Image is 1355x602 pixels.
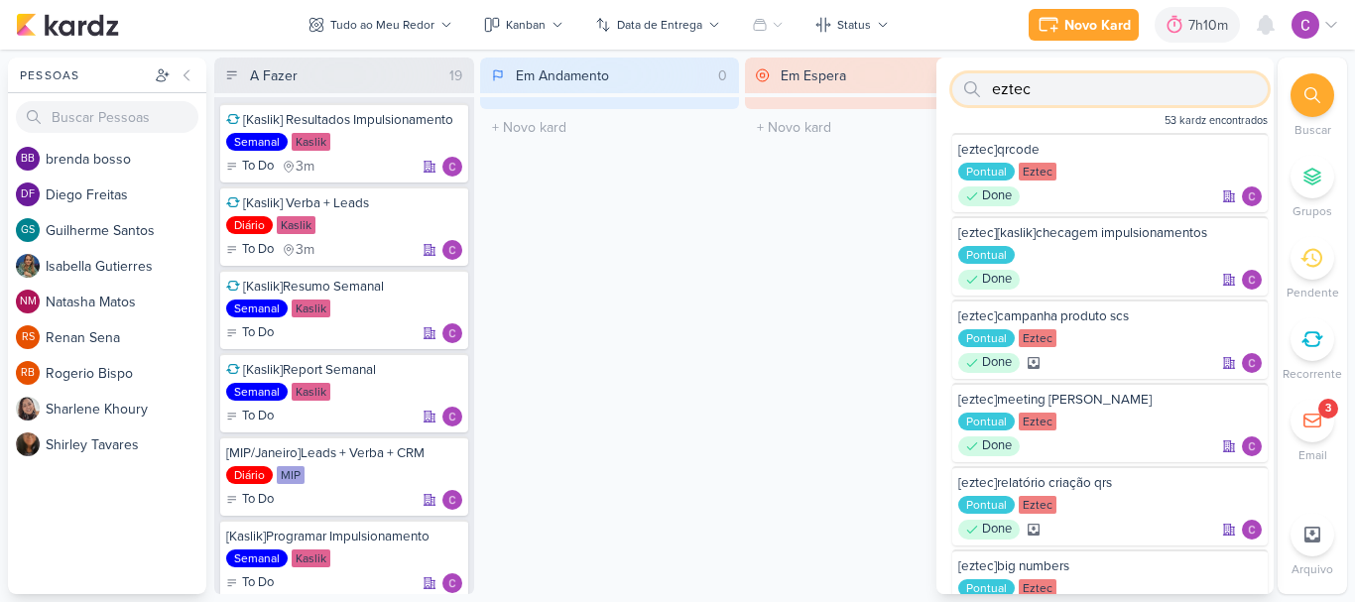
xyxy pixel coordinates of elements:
div: Kaslik [292,383,330,401]
div: To Do [226,240,274,260]
img: Carlos Lima [442,323,462,343]
div: Eztec [1019,496,1056,514]
div: Kaslik [277,216,315,234]
p: To Do [242,323,274,343]
p: Done [982,353,1012,373]
img: Isabella Gutierres [16,254,40,278]
div: Arquivado [1028,357,1040,369]
div: Done [958,436,1020,456]
div: 0 [710,65,735,86]
div: Responsável: Carlos Lima [442,490,462,510]
div: Semanal [226,133,288,151]
div: último check-in há 3 meses [282,157,314,177]
p: To Do [242,490,274,510]
p: To Do [242,573,274,593]
div: Arquivado [1028,524,1040,536]
p: RB [21,368,35,379]
div: Responsável: Carlos Lima [1242,270,1262,290]
img: Carlos Lima [442,157,462,177]
div: Done [958,353,1020,373]
p: To Do [242,240,274,260]
p: Done [982,186,1012,206]
span: 3m [296,160,314,174]
div: Semanal [226,549,288,567]
div: To Do [226,407,274,426]
div: Responsável: Carlos Lima [1242,436,1262,456]
div: Responsável: Carlos Lima [442,323,462,343]
div: To Do [226,323,274,343]
div: [eztec][kaslik]checagem impulsionamentos [958,224,1262,242]
div: Semanal [226,300,288,317]
input: Busque por kardz [952,73,1268,105]
div: [eztec]qrcode [958,141,1262,159]
div: A Fazer [250,65,298,86]
img: Carlos Lima [442,407,462,426]
span: 3m [296,243,314,257]
img: kardz.app [16,13,119,37]
div: [Kaslik]Report Semanal [226,361,462,379]
li: Ctrl + F [1278,73,1347,139]
div: MIP [277,466,305,484]
div: [eztec]big numbers [958,557,1262,575]
div: Kaslik [292,549,330,567]
img: Shirley Tavares [16,432,40,456]
div: Renan Sena [16,325,40,349]
div: último check-in há 3 meses [282,240,314,260]
div: [Kaslik]Resumo Semanal [226,278,462,296]
div: [MIP/Janeiro]Leads + Verba + CRM [226,444,462,462]
div: Em Espera [781,65,846,86]
div: [Kaslik]Programar Impulsionamento [226,528,462,545]
div: Eztec [1019,163,1056,181]
p: Arquivo [1292,560,1333,578]
div: Pontual [958,579,1015,597]
p: DF [21,189,35,200]
div: R o g e r i o B i s p o [46,363,206,384]
div: [Kaslik] Resultados Impulsionamento [226,111,462,129]
div: 7h10m [1188,15,1234,36]
img: Carlos Lima [1242,436,1262,456]
div: 19 [441,65,470,86]
p: Grupos [1293,202,1332,220]
p: Done [982,436,1012,456]
div: 3 [1325,401,1331,417]
div: D i e g o F r e i t a s [46,184,206,205]
div: Responsável: Carlos Lima [442,573,462,593]
div: Pessoas [16,66,151,84]
img: Carlos Lima [442,240,462,260]
div: [eztec]relatório criação qrs [958,474,1262,492]
div: N a t a s h a M a t o s [46,292,206,312]
div: G u i l h e r m e S a n t o s [46,220,206,241]
img: Carlos Lima [1242,520,1262,540]
div: Semanal [226,383,288,401]
div: Kaslik [292,300,330,317]
div: b r e n d a b o s s o [46,149,206,170]
div: Responsável: Carlos Lima [442,240,462,260]
div: [eztec]meeting Isa [958,391,1262,409]
img: Carlos Lima [442,573,462,593]
div: Responsável: Carlos Lima [1242,520,1262,540]
p: Done [982,270,1012,290]
div: Pontual [958,413,1015,430]
div: [eztec]campanha produto scs [958,307,1262,325]
img: Carlos Lima [1242,353,1262,373]
div: Novo Kard [1064,15,1131,36]
div: [Kaslik] Verba + Leads [226,194,462,212]
div: Rogerio Bispo [16,361,40,385]
div: To Do [226,157,274,177]
div: Pontual [958,496,1015,514]
img: Carlos Lima [1242,186,1262,206]
p: To Do [242,407,274,426]
div: Done [958,186,1020,206]
p: RS [22,332,35,343]
input: Buscar Pessoas [16,101,198,133]
p: NM [20,297,37,307]
div: Responsável: Carlos Lima [1242,353,1262,373]
img: Sharlene Khoury [16,397,40,421]
p: Buscar [1294,121,1331,139]
div: Kaslik [292,133,330,151]
div: Done [958,520,1020,540]
div: R e n a n S e n a [46,327,206,348]
div: Diego Freitas [16,182,40,206]
img: Carlos Lima [1292,11,1319,39]
div: Pontual [958,329,1015,347]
